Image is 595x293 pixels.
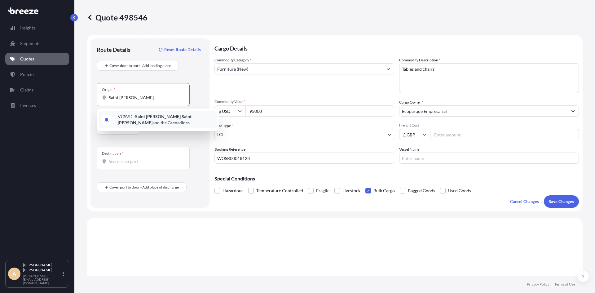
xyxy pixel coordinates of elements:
p: Shipments [20,40,40,47]
span: Bagged Goods [408,186,435,195]
span: VCSVD - , and the Grenadines [118,113,214,126]
input: Type amount [245,105,394,117]
p: Reset Route Details [164,47,201,53]
input: Select a commodity type [215,63,383,74]
div: Destination [102,151,124,156]
input: Enter amount [430,129,579,140]
span: Cover port to door - Add place of discharge [109,184,179,190]
button: Show suggestions [383,63,394,74]
span: Cover door to port - Add loading place [109,63,171,69]
input: Full name [399,105,567,117]
input: Origin [109,95,182,101]
p: Cancel Changes [510,198,539,205]
span: Temperature Controlled [256,186,303,195]
button: Show suggestions [567,105,579,117]
p: Quotes [20,56,34,62]
textarea: Tables and chairs [399,63,579,93]
label: Commodity Description [399,57,440,63]
span: Freight Cost [399,123,579,128]
label: Commodity Category [214,57,251,63]
p: Route Details [97,46,130,53]
span: Used Goods [448,186,471,195]
span: Livestock [342,186,360,195]
input: Enter name [399,153,579,164]
label: Vessel Name [399,146,419,153]
span: Fragile [316,186,329,195]
span: A [12,271,16,277]
input: Destination [109,158,182,165]
p: Save Changes [549,198,574,205]
p: [PERSON_NAME][EMAIL_ADDRESS][DOMAIN_NAME] [23,274,61,285]
div: Show suggestions [97,109,219,131]
p: Terms of Use [554,282,575,287]
span: Commodity Value [214,99,394,104]
input: Your internal reference [214,153,394,164]
span: LCL [217,131,224,138]
div: Origin [102,87,115,92]
span: Load Type [214,123,233,129]
p: Quote 498546 [87,12,148,22]
p: [PERSON_NAME] [PERSON_NAME] [23,263,61,273]
b: Saint [PERSON_NAME] [135,114,181,119]
p: Special Conditions [214,176,579,181]
p: Policies [20,71,35,78]
span: Hazardous [223,186,243,195]
p: Invoices [20,102,36,109]
label: Booking Reference [214,146,245,153]
p: Privacy Policy [527,282,549,287]
span: Bulk Cargo [373,186,395,195]
p: Cargo Details [214,38,579,57]
button: Select transport [97,123,140,135]
p: Claims [20,87,33,93]
p: Insights [20,25,35,31]
label: Cargo Owner [399,99,423,105]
